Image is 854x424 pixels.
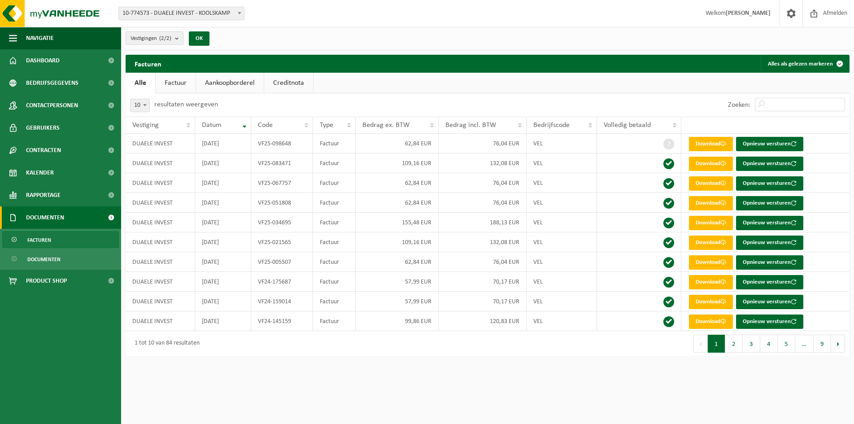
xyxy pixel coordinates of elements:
td: DUAELE INVEST [126,292,195,311]
td: VF25-083471 [251,153,313,173]
td: [DATE] [195,213,251,232]
td: 155,48 EUR [356,213,439,232]
button: Opnieuw versturen [736,216,803,230]
td: VEL [527,193,597,213]
td: Factuur [313,193,356,213]
td: 99,86 EUR [356,311,439,331]
td: 132,08 EUR [439,232,526,252]
td: VEL [527,292,597,311]
a: Download [689,137,733,151]
a: Download [689,255,733,270]
td: VEL [527,153,597,173]
a: Facturen [2,231,119,248]
td: Factuur [313,272,356,292]
td: 132,08 EUR [439,153,526,173]
td: [DATE] [195,272,251,292]
span: Rapportage [26,184,61,206]
span: Contracten [26,139,61,162]
td: Factuur [313,153,356,173]
td: VF25-098648 [251,134,313,153]
button: Opnieuw versturen [736,275,803,289]
label: resultaten weergeven [154,101,218,108]
a: Factuur [156,73,196,93]
h2: Facturen [126,55,170,72]
td: [DATE] [195,134,251,153]
td: Factuur [313,292,356,311]
td: VEL [527,272,597,292]
td: DUAELE INVEST [126,213,195,232]
td: Factuur [313,252,356,272]
button: 4 [760,335,778,353]
a: Download [689,157,733,171]
td: [DATE] [195,232,251,252]
td: 76,04 EUR [439,252,526,272]
span: Navigatie [26,27,54,49]
a: Download [689,275,733,289]
button: 1 [708,335,725,353]
td: DUAELE INVEST [126,134,195,153]
td: 109,16 EUR [356,232,439,252]
td: VEL [527,173,597,193]
span: Documenten [27,251,61,268]
button: OK [189,31,209,46]
td: Factuur [313,173,356,193]
td: DUAELE INVEST [126,153,195,173]
span: Kalender [26,162,54,184]
a: Download [689,196,733,210]
button: Alles als gelezen markeren [761,55,849,73]
a: Download [689,295,733,309]
button: Opnieuw versturen [736,255,803,270]
td: DUAELE INVEST [126,232,195,252]
div: 1 tot 10 van 84 resultaten [130,336,200,352]
button: Opnieuw versturen [736,315,803,329]
td: Factuur [313,213,356,232]
a: Alle [126,73,155,93]
td: DUAELE INVEST [126,272,195,292]
td: 76,04 EUR [439,193,526,213]
td: DUAELE INVEST [126,311,195,331]
td: 109,16 EUR [356,153,439,173]
a: Documenten [2,250,119,267]
td: 76,04 EUR [439,134,526,153]
td: VF25-005507 [251,252,313,272]
button: Next [831,335,845,353]
a: Download [689,236,733,250]
td: 62,84 EUR [356,173,439,193]
td: VEL [527,252,597,272]
button: Opnieuw versturen [736,295,803,309]
span: 10-774573 - DUAELE INVEST - KOOLSKAMP [118,7,244,20]
span: … [795,335,814,353]
count: (2/2) [159,35,171,41]
span: Documenten [26,206,64,229]
span: Type [320,122,333,129]
td: Factuur [313,134,356,153]
button: Opnieuw versturen [736,137,803,151]
td: VEL [527,213,597,232]
button: Opnieuw versturen [736,236,803,250]
td: VEL [527,311,597,331]
span: Volledig betaald [604,122,651,129]
td: 70,17 EUR [439,272,526,292]
td: VEL [527,232,597,252]
span: 10 [130,99,150,112]
span: Contactpersonen [26,94,78,117]
td: 76,04 EUR [439,173,526,193]
button: 9 [814,335,831,353]
td: 62,84 EUR [356,252,439,272]
td: VF25-067757 [251,173,313,193]
span: Bedrag ex. BTW [362,122,410,129]
button: Opnieuw versturen [736,176,803,191]
td: Factuur [313,232,356,252]
button: Opnieuw versturen [736,157,803,171]
button: 2 [725,335,743,353]
span: Vestiging [132,122,159,129]
span: Product Shop [26,270,67,292]
span: 10-774573 - DUAELE INVEST - KOOLSKAMP [119,7,244,20]
td: 62,84 EUR [356,134,439,153]
td: VF24-145159 [251,311,313,331]
span: Bedrijfsgegevens [26,72,78,94]
td: DUAELE INVEST [126,252,195,272]
td: DUAELE INVEST [126,193,195,213]
button: Previous [693,335,708,353]
td: Factuur [313,311,356,331]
